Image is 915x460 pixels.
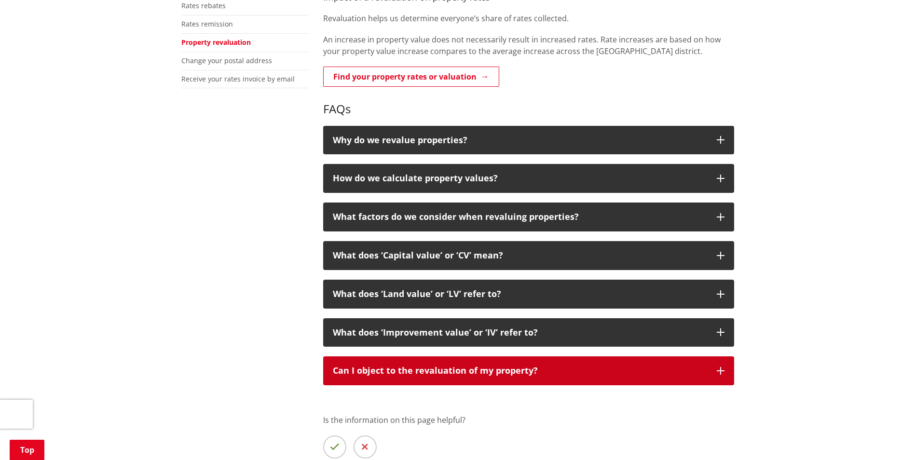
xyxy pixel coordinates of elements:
button: Can I object to the revaluation of my property? [323,356,734,385]
a: Top [10,440,44,460]
p: What does ‘Capital value’ or ‘CV’ mean? [333,251,707,260]
p: Is the information on this page helpful? [323,414,734,426]
a: Rates remission [181,19,233,28]
p: How do we calculate property values? [333,174,707,183]
p: Why do we revalue properties? [333,135,707,145]
button: What factors do we consider when revaluing properties? [323,203,734,231]
button: Why do we revalue properties? [323,126,734,155]
p: What does ‘Land value’ or ‘LV’ refer to? [333,289,707,299]
p: Can I object to the revaluation of my property? [333,366,707,376]
iframe: Messenger Launcher [871,419,905,454]
a: Change your postal address [181,56,272,65]
button: How do we calculate property values? [323,164,734,193]
p: What factors do we consider when revaluing properties? [333,212,707,222]
p: An increase in property value does not necessarily result in increased rates. Rate increases are ... [323,34,734,57]
p: What does ‘Improvement value’ or ‘IV’ refer to? [333,328,707,338]
a: Find your property rates or valuation [323,67,499,87]
button: What does ‘Capital value’ or ‘CV’ mean? [323,241,734,270]
button: What does ‘Improvement value’ or ‘IV’ refer to? [323,318,734,347]
a: Property revaluation [181,38,251,47]
button: What does ‘Land value’ or ‘LV’ refer to? [323,280,734,309]
a: Receive your rates invoice by email [181,74,295,83]
p: Revaluation helps us determine everyone’s share of rates collected. [323,13,734,24]
a: Rates rebates [181,1,226,10]
h3: FAQs [323,88,734,116]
